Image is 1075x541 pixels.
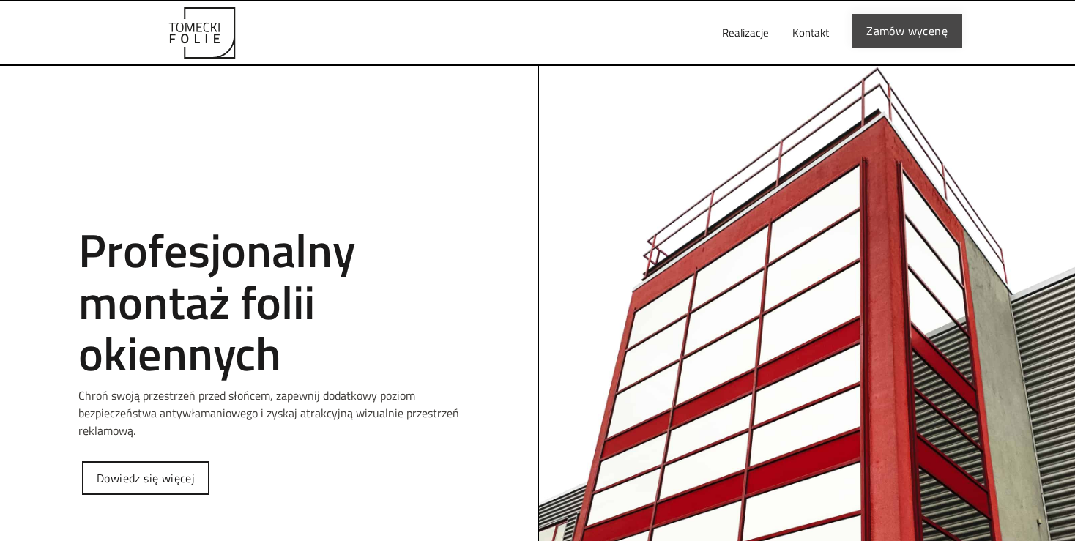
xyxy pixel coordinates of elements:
[78,387,459,439] p: Chroń swoją przestrzeń przed słońcem, zapewnij dodatkowy poziom bezpieczeństwa antywłamaniowego i...
[852,14,962,48] a: Zamów wycenę
[78,187,459,202] h1: Tomecki folie
[710,10,781,56] a: Realizacje
[82,461,209,495] a: Dowiedz się więcej
[78,224,459,378] h2: Profesjonalny montaż folii okiennych
[781,10,841,56] a: Kontakt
